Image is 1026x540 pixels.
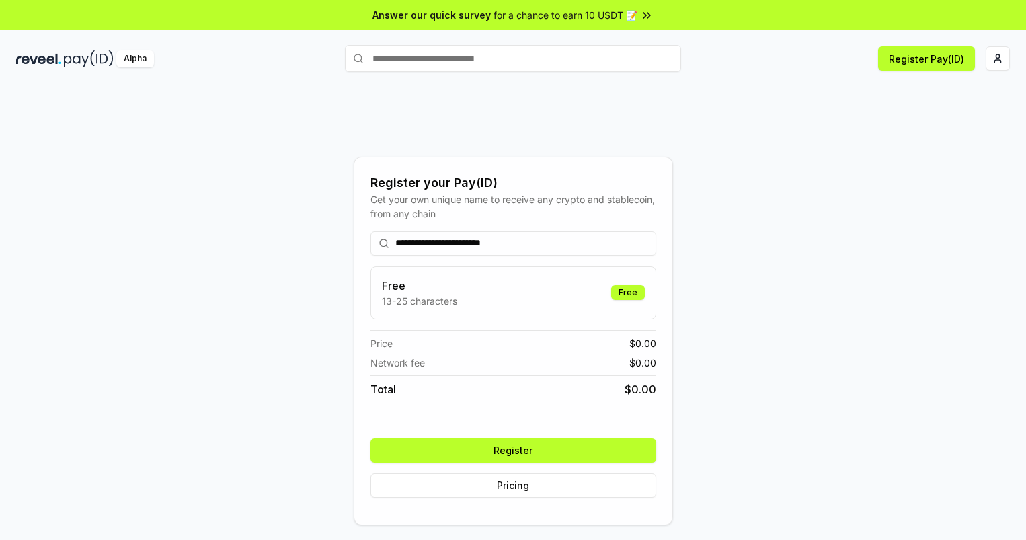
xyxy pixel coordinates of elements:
[382,278,457,294] h3: Free
[625,381,656,397] span: $ 0.00
[629,336,656,350] span: $ 0.00
[370,336,393,350] span: Price
[370,192,656,221] div: Get your own unique name to receive any crypto and stablecoin, from any chain
[370,438,656,463] button: Register
[116,50,154,67] div: Alpha
[372,8,491,22] span: Answer our quick survey
[382,294,457,308] p: 13-25 characters
[370,356,425,370] span: Network fee
[494,8,637,22] span: for a chance to earn 10 USDT 📝
[878,46,975,71] button: Register Pay(ID)
[370,173,656,192] div: Register your Pay(ID)
[611,285,645,300] div: Free
[629,356,656,370] span: $ 0.00
[16,50,61,67] img: reveel_dark
[64,50,114,67] img: pay_id
[370,473,656,498] button: Pricing
[370,381,396,397] span: Total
